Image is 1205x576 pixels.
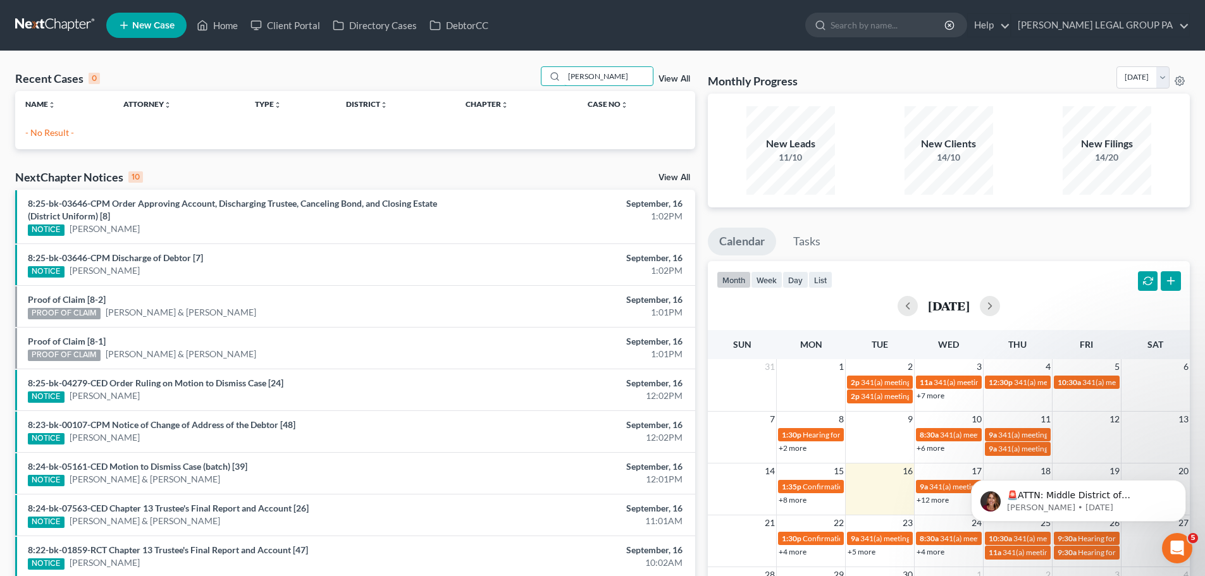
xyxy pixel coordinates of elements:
[782,534,801,543] span: 1:30p
[940,534,1062,543] span: 341(a) meeting for [PERSON_NAME]
[1014,377,1136,387] span: 341(a) meeting for [PERSON_NAME]
[1044,359,1052,374] span: 4
[851,534,859,543] span: 9a
[998,430,1120,439] span: 341(a) meeting for [PERSON_NAME]
[1063,151,1151,164] div: 14/20
[28,391,65,403] div: NOTICE
[28,294,106,305] a: Proof of Claim [8-2]
[934,377,1123,387] span: 341(a) meeting for [PERSON_NAME] & [PERSON_NAME]
[769,412,776,427] span: 7
[28,350,101,361] div: PROOF OF CLAIM
[1177,412,1190,427] span: 13
[989,548,1001,557] span: 11a
[28,503,309,513] a: 8:24-bk-07563-CED Chapter 13 Trustee's Final Report and Account [26]
[803,430,901,439] span: Hearing for [PERSON_NAME]
[928,299,970,312] h2: [DATE]
[473,377,683,389] div: September, 16
[906,359,914,374] span: 2
[837,412,845,427] span: 8
[28,252,203,263] a: 8:25-bk-03646-CPM Discharge of Debtor [7]
[920,377,932,387] span: 11a
[746,137,835,151] div: New Leads
[1008,339,1027,350] span: Thu
[473,210,683,223] div: 1:02PM
[1188,533,1198,543] span: 5
[803,534,1013,543] span: Confirmation hearing for [PERSON_NAME] & [PERSON_NAME]
[751,271,782,288] button: week
[28,419,295,430] a: 8:23-bk-00107-CPM Notice of Change of Address of the Debtor [48]
[782,482,801,491] span: 1:35p
[929,482,1118,491] span: 341(a) meeting for [PERSON_NAME] & [PERSON_NAME]
[15,169,143,185] div: NextChapter Notices
[15,71,100,86] div: Recent Cases
[1080,339,1093,350] span: Fri
[473,460,683,473] div: September, 16
[989,444,997,453] span: 9a
[763,359,776,374] span: 31
[28,433,65,444] div: NOTICE
[763,515,776,530] span: 21
[1082,377,1204,387] span: 341(a) meeting for [PERSON_NAME]
[920,534,939,543] span: 8:30a
[473,293,683,306] div: September, 16
[906,412,914,427] span: 9
[998,444,1120,453] span: 341(a) meeting for [PERSON_NAME]
[28,266,65,278] div: NOTICE
[1113,359,1121,374] span: 5
[905,137,993,151] div: New Clients
[708,228,776,255] a: Calendar
[1147,339,1163,350] span: Sat
[70,389,140,402] a: [PERSON_NAME]
[970,412,983,427] span: 10
[70,264,140,277] a: [PERSON_NAME]
[588,99,628,109] a: Case Nounfold_more
[28,198,437,221] a: 8:25-bk-03646-CPM Order Approving Account, Discharging Trustee, Canceling Bond, and Closing Estat...
[28,475,65,486] div: NOTICE
[989,430,997,439] span: 9a
[782,271,808,288] button: day
[658,173,690,182] a: View All
[473,348,683,360] div: 1:01PM
[851,377,860,387] span: 2p
[917,443,944,453] a: +6 more
[763,463,776,479] span: 14
[28,461,247,472] a: 8:24-bk-05161-CED Motion to Dismiss Case (batch) [39]
[466,99,509,109] a: Chapterunfold_more
[473,544,683,556] div: September, 16
[989,534,1012,543] span: 10:30a
[989,377,1013,387] span: 12:30p
[28,336,106,346] a: Proof of Claim [8-1]
[473,389,683,402] div: 12:02PM
[380,101,388,109] i: unfold_more
[89,73,100,84] div: 0
[779,443,806,453] a: +2 more
[28,544,308,555] a: 8:22-bk-01859-RCT Chapter 13 Trustee's Final Report and Account [47]
[25,99,56,109] a: Nameunfold_more
[1182,359,1190,374] span: 6
[920,482,928,491] span: 9a
[917,547,944,556] a: +4 more
[832,463,845,479] span: 15
[800,339,822,350] span: Mon
[473,197,683,210] div: September, 16
[782,228,832,255] a: Tasks
[901,463,914,479] span: 16
[861,377,1050,387] span: 341(a) meeting for [PERSON_NAME] & [PERSON_NAME]
[1013,534,1135,543] span: 341(a) meeting for [PERSON_NAME]
[70,515,220,527] a: [PERSON_NAME] & [PERSON_NAME]
[1058,548,1077,557] span: 9:30a
[70,223,140,235] a: [PERSON_NAME]
[501,101,509,109] i: unfold_more
[938,339,959,350] span: Wed
[782,430,801,439] span: 1:30p
[1003,548,1125,557] span: 341(a) meeting for [PERSON_NAME]
[1162,533,1192,563] iframe: Intercom live chat
[28,377,283,388] a: 8:25-bk-04279-CED Order Ruling on Motion to Dismiss Case [24]
[123,99,171,109] a: Attorneyunfold_more
[346,99,388,109] a: Districtunfold_more
[28,224,65,236] div: NOTICE
[244,14,326,37] a: Client Portal
[746,151,835,164] div: 11/10
[1108,412,1121,427] span: 12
